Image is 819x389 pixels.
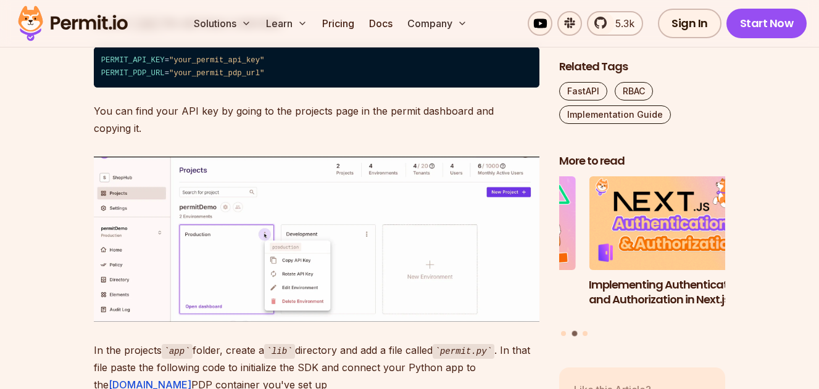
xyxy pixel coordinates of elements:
[608,16,634,31] span: 5.3k
[589,176,755,323] a: Implementing Authentication and Authorization in Next.jsImplementing Authentication and Authoriza...
[94,47,539,88] code: = =
[169,56,264,65] span: "your_permit_api_key"
[264,344,295,359] code: lib
[162,344,193,359] code: app
[94,102,539,137] p: You can find your API key by going to the projects page in the permit dashboard and copying it.
[169,69,264,78] span: "your_permit_pdp_url"
[101,56,165,65] span: PERMIT_API_KEY
[189,11,256,36] button: Solutions
[559,105,671,124] a: Implementation Guide
[409,277,576,308] h3: Implementing Multi-Tenant RBAC in Nuxt.js
[364,11,397,36] a: Docs
[572,330,577,336] button: Go to slide 2
[559,82,607,100] a: FastAPI
[583,330,588,335] button: Go to slide 3
[559,59,726,75] h2: Related Tags
[402,11,472,36] button: Company
[261,11,312,36] button: Learn
[12,2,133,44] img: Permit logo
[409,176,576,323] li: 1 of 3
[589,277,755,308] h3: Implementing Authentication and Authorization in Next.js
[658,9,721,38] a: Sign In
[561,330,566,335] button: Go to slide 1
[589,176,755,270] img: Implementing Authentication and Authorization in Next.js
[94,157,539,322] img: image.png
[317,11,359,36] a: Pricing
[101,69,165,78] span: PERMIT_PDP_URL
[726,9,807,38] a: Start Now
[433,344,494,359] code: permit.py
[587,11,643,36] a: 5.3k
[559,176,726,338] div: Posts
[589,176,755,323] li: 2 of 3
[615,82,653,100] a: RBAC
[559,154,726,169] h2: More to read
